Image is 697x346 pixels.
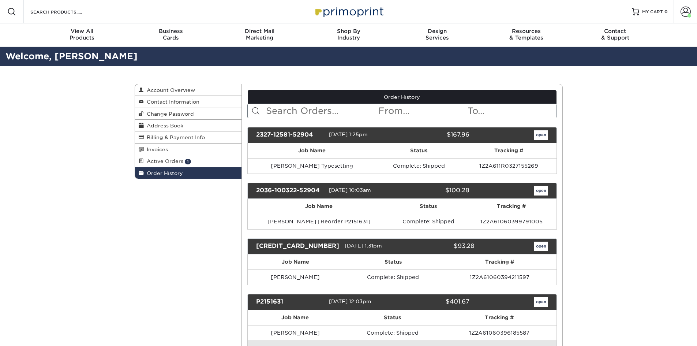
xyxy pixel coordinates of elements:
td: [PERSON_NAME] Typesetting [248,158,376,174]
span: [DATE] 12:03pm [329,298,371,304]
a: Contact& Support [571,23,660,47]
a: open [534,297,548,307]
span: Billing & Payment Info [144,134,205,140]
a: Active Orders 1 [135,155,242,167]
span: Shop By [304,28,393,34]
td: 1Z2A611R0327155269 [461,158,557,174]
a: View AllProducts [38,23,127,47]
td: [PERSON_NAME] [248,269,343,285]
a: Change Password [135,108,242,120]
div: Services [393,28,482,41]
th: Job Name [248,143,376,158]
div: P2151631 [251,297,329,307]
div: 2036-100322-52904 [251,186,329,196]
td: 1Z2A61060396185587 [442,325,557,341]
span: Contact Information [144,99,199,105]
a: open [534,186,548,196]
span: Resources [482,28,571,34]
div: Marketing [215,28,304,41]
a: Resources& Templates [482,23,571,47]
div: Products [38,28,127,41]
input: To... [467,104,556,118]
span: Active Orders [144,158,183,164]
span: Invoices [144,146,168,152]
span: Order History [144,170,183,176]
a: Address Book [135,120,242,131]
th: Job Name [248,310,342,325]
a: open [534,242,548,251]
div: 2327-12581-52904 [251,130,329,140]
div: Industry [304,28,393,41]
span: Account Overview [144,87,195,93]
img: Primoprint [312,4,385,19]
span: [DATE] 10:03am [329,187,371,193]
td: [PERSON_NAME] [Reorder P2151631] [248,214,390,229]
div: $167.96 [397,130,475,140]
span: 0 [664,9,668,14]
td: Complete: Shipped [342,325,442,341]
span: Change Password [144,111,194,117]
th: Status [390,199,467,214]
th: Tracking # [442,310,557,325]
th: Status [342,310,442,325]
a: Order History [248,90,557,104]
span: [DATE] 1:25pm [329,131,368,137]
a: Account Overview [135,84,242,96]
td: Complete: Shipped [376,158,461,174]
th: Job Name [248,199,390,214]
th: Tracking # [461,143,557,158]
a: Billing & Payment Info [135,131,242,143]
span: MY CART [642,9,663,15]
span: View All [38,28,127,34]
th: Tracking # [466,199,556,214]
span: Contact [571,28,660,34]
td: Complete: Shipped [343,269,443,285]
th: Tracking # [443,254,556,269]
a: Invoices [135,144,242,155]
div: $93.28 [407,242,480,251]
input: From... [378,104,467,118]
div: Cards [126,28,215,41]
span: [DATE] 1:31pm [345,243,382,249]
a: Order History [135,167,242,179]
th: Job Name [248,254,343,269]
div: [CREDIT_CARD_NUMBER] [251,242,345,251]
div: & Templates [482,28,571,41]
td: 1Z2A61060399791005 [466,214,556,229]
a: open [534,130,548,140]
a: Direct MailMarketing [215,23,304,47]
a: BusinessCards [126,23,215,47]
span: Business [126,28,215,34]
a: DesignServices [393,23,482,47]
input: Search Orders... [265,104,378,118]
td: [PERSON_NAME] [248,325,342,341]
th: Status [343,254,443,269]
a: Contact Information [135,96,242,108]
td: 1Z2A61060394211597 [443,269,556,285]
div: $100.28 [397,186,475,196]
a: Shop ByIndustry [304,23,393,47]
input: SEARCH PRODUCTS..... [30,7,101,16]
div: & Support [571,28,660,41]
span: Design [393,28,482,34]
div: $401.67 [397,297,475,307]
td: Complete: Shipped [390,214,467,229]
span: 1 [185,159,191,164]
span: Direct Mail [215,28,304,34]
span: Address Book [144,123,183,129]
th: Status [376,143,461,158]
